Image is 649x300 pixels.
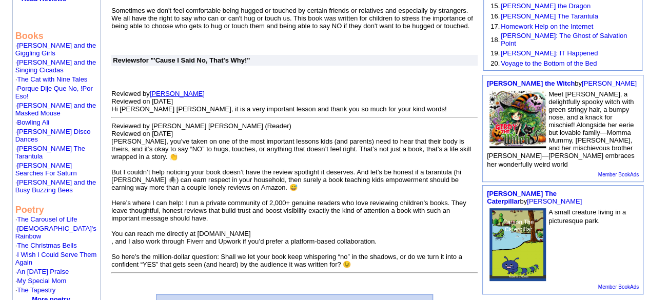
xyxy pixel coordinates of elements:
font: 16. [490,12,500,20]
font: · [15,178,96,194]
font: Sometimes we don't feel comfortable being hugged or touched by certain friends or relatives and e... [111,7,473,37]
font: 19. [490,49,500,57]
a: [PERSON_NAME] [150,90,205,97]
a: The Tapestry [17,286,55,294]
font: · [15,215,77,223]
a: Homework Help on the Internet [501,23,593,30]
a: Voyage to the Bottom of the Bed [501,59,597,67]
img: 80508.jpg [489,90,546,148]
img: shim.gif [15,177,16,178]
img: 80148.jpg [489,208,546,281]
a: The Christmas Bells [17,242,76,249]
img: shim.gif [15,160,16,162]
img: shim.gif [15,57,16,58]
font: 15. [490,2,500,10]
font: · [15,268,69,275]
font: Reviewed on [DATE] [111,130,173,137]
a: [PERSON_NAME] the Witch [487,79,575,87]
font: 18. [490,36,500,44]
a: [PERSON_NAME] [582,79,637,87]
img: shim.gif [15,194,16,195]
a: The Cat with Nine Tales [17,75,87,83]
img: shim.gif [15,285,16,286]
a: [PERSON_NAME] and the Singing Cicadas [15,58,96,74]
a: [PERSON_NAME] The Tarantula [501,12,598,20]
img: shim.gif [15,294,16,295]
font: Reviewed by [PERSON_NAME] [PERSON_NAME] (Reader) [111,122,291,130]
font: · [15,58,96,74]
font: · [15,128,91,143]
img: shim.gif [15,249,16,251]
font: · [15,286,56,294]
img: shim.gif [15,83,16,85]
font: · [15,251,97,266]
a: Member BookAds [598,284,639,290]
img: shim.gif [15,100,16,102]
a: [PERSON_NAME] and the Giggling Girls [15,42,96,57]
font: · [15,277,67,285]
font: · [15,85,93,100]
font: [PERSON_NAME], you’ve taken on one of the most important lessons kids (and parents) need to hear ... [111,137,471,268]
a: Bowling Ali [17,118,49,126]
img: shim.gif [15,240,16,242]
font: · [15,118,50,126]
img: shim.gif [15,275,16,277]
font: · [15,225,96,240]
a: My Special Mom [17,277,66,285]
b: Books [15,31,44,41]
a: Reviews [113,56,140,64]
font: by [487,190,582,205]
font: · [15,75,88,83]
a: [PERSON_NAME] and the Busy Buzzing Bees [15,178,96,194]
a: Member BookAds [598,172,639,177]
a: [PERSON_NAME] and the Masked Mouse [15,102,96,117]
a: An [DATE] Praise [17,268,69,275]
a: [DEMOGRAPHIC_DATA]'s Rainbow [15,225,96,240]
a: [PERSON_NAME]: The Ghost of Salvation Point [501,32,627,47]
a: [PERSON_NAME]: IT Happened [501,49,598,57]
font: · [15,42,96,57]
img: shim.gif [15,143,16,145]
font: Reviewed by [111,90,204,97]
img: shim.gif [15,126,16,128]
a: [PERSON_NAME] [527,197,582,205]
font: 17. [490,23,500,30]
a: Porque Dije Que No, !Por Eso! [15,85,93,100]
a: I Wish I Could Serve Them Again [15,251,97,266]
font: 20. [490,59,500,67]
a: [PERSON_NAME] the Dragon [501,2,591,10]
a: [PERSON_NAME] The Caterpillar [487,190,557,205]
a: [PERSON_NAME] Disco Dances [15,128,91,143]
font: A small creature living in a picturesque park. [548,208,626,225]
font: Reviewed on [DATE] [111,97,173,105]
font: · [15,102,96,117]
font: · [15,145,85,160]
a: [PERSON_NAME] The Tarantula [15,145,85,160]
a: [PERSON_NAME] Searches For Saturn [15,162,77,177]
img: shim.gif [15,74,16,75]
font: · [15,162,77,177]
font: for "'Cause I Said No, That's Why!" [113,56,250,64]
font: Hi [PERSON_NAME] [PERSON_NAME], it is a very important lesson and thank you so much for your kind... [111,105,446,113]
img: shim.gif [15,223,16,225]
a: The Carousel of Life [17,215,77,223]
font: by [487,79,637,87]
img: shim.gif [15,117,16,118]
img: shim.gif [15,266,16,268]
font: Meet [PERSON_NAME], a delightfully spooky witch with green stringy hair, a bumpy nose, and a knac... [487,90,635,168]
b: Poetry [15,205,44,215]
font: · [15,242,77,249]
